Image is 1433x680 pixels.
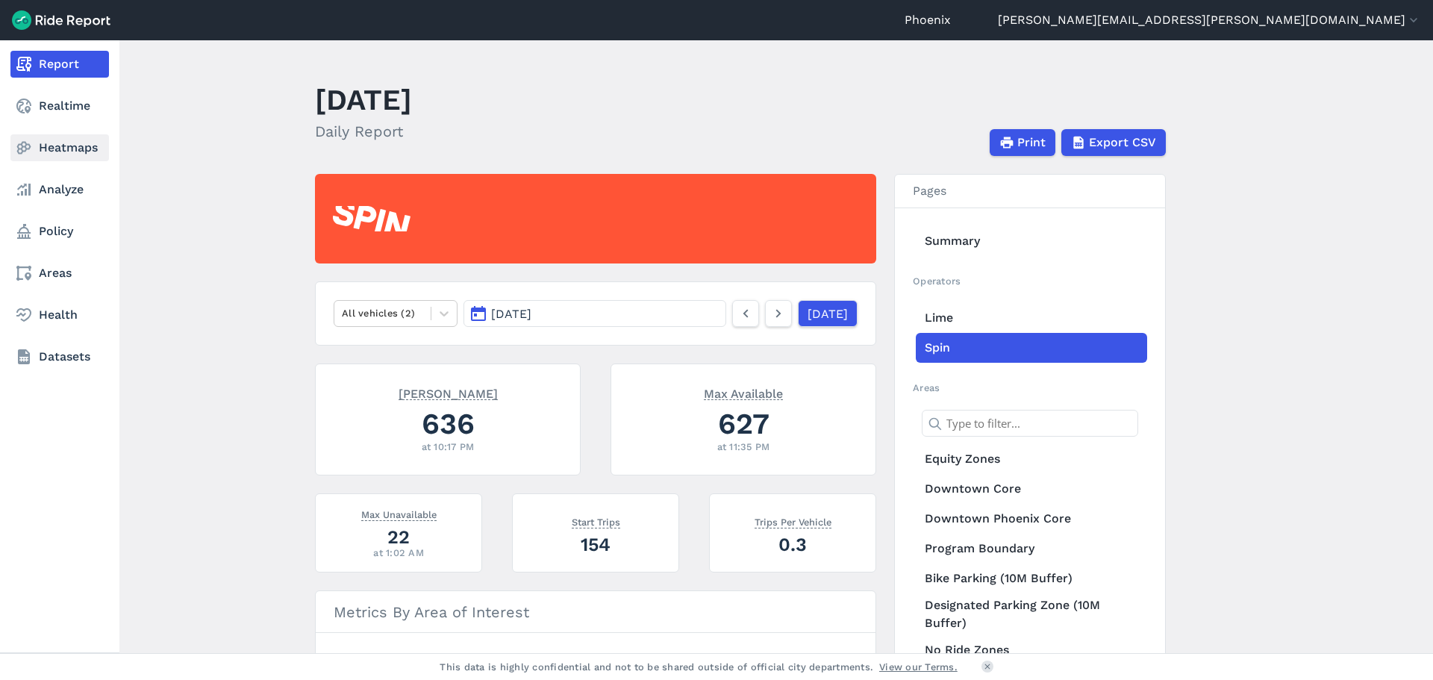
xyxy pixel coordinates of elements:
[334,403,562,444] div: 636
[913,381,1147,395] h2: Areas
[361,506,437,521] span: Max Unavailable
[916,333,1147,363] a: Spin
[531,531,661,558] div: 154
[10,176,109,203] a: Analyze
[916,474,1147,504] a: Downtown Core
[10,260,109,287] a: Areas
[629,403,858,444] div: 627
[315,120,412,143] h2: Daily Report
[10,51,109,78] a: Report
[315,79,412,120] h1: [DATE]
[916,564,1147,593] a: Bike Parking (10M Buffer)
[798,300,858,327] a: [DATE]
[922,410,1138,437] input: Type to filter...
[1089,134,1156,152] span: Export CSV
[334,440,562,454] div: at 10:17 PM
[916,593,1147,635] a: Designated Parking Zone (10M Buffer)
[755,514,831,528] span: Trips Per Vehicle
[10,134,109,161] a: Heatmaps
[334,546,463,560] div: at 1:02 AM
[916,444,1147,474] a: Equity Zones
[399,385,498,400] span: [PERSON_NAME]
[913,274,1147,288] h2: Operators
[895,175,1165,208] h3: Pages
[728,531,858,558] div: 0.3
[10,302,109,328] a: Health
[916,226,1147,256] a: Summary
[1017,134,1046,152] span: Print
[10,218,109,245] a: Policy
[10,343,109,370] a: Datasets
[463,300,726,327] button: [DATE]
[990,129,1055,156] button: Print
[10,93,109,119] a: Realtime
[998,11,1421,29] button: [PERSON_NAME][EMAIL_ADDRESS][PERSON_NAME][DOMAIN_NAME]
[334,524,463,550] div: 22
[12,10,110,30] img: Ride Report
[1061,129,1166,156] button: Export CSV
[916,534,1147,564] a: Program Boundary
[316,591,875,633] h3: Metrics By Area of Interest
[879,660,958,674] a: View our Terms.
[916,303,1147,333] a: Lime
[704,385,783,400] span: Max Available
[905,11,951,29] a: Phoenix
[572,514,620,528] span: Start Trips
[629,440,858,454] div: at 11:35 PM
[325,651,849,678] input: Search areas
[916,504,1147,534] a: Downtown Phoenix Core
[333,206,410,231] img: Spin
[491,307,531,321] span: [DATE]
[916,635,1147,665] a: No Ride Zones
